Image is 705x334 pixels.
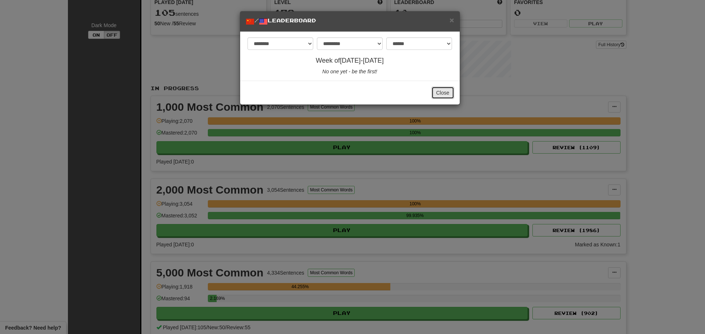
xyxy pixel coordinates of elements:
[322,69,377,74] em: No one yet - be the first!
[449,16,454,24] button: Close
[449,16,454,24] span: ×
[431,87,454,99] button: Close
[246,57,454,65] h4: Week of [DATE] - [DATE]
[246,17,454,26] h5: / Leaderboard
